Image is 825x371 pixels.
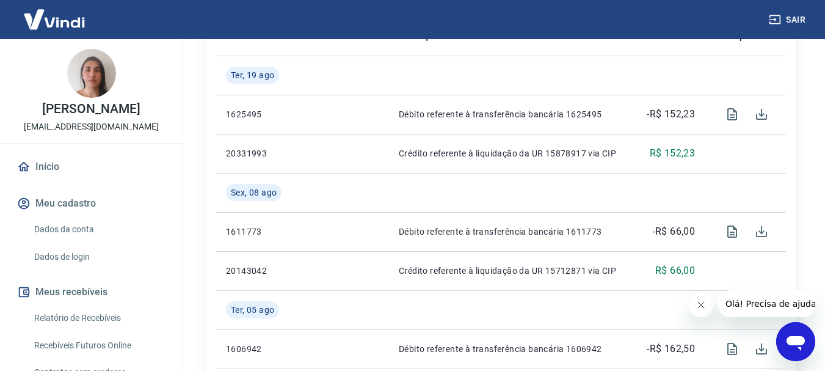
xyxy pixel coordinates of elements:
p: -R$ 66,00 [653,224,696,239]
p: Crédito referente à liquidação da UR 15878917 via CIP [399,147,625,160]
a: Dados da conta [29,217,168,242]
p: -R$ 152,23 [647,107,695,122]
p: Débito referente à transferência bancária 1625495 [399,108,625,120]
a: Relatório de Recebíveis [29,306,168,331]
button: Sair [766,9,810,31]
button: Meu cadastro [15,190,168,217]
p: R$ 66,00 [655,263,695,278]
span: Visualizar [718,100,747,129]
button: Meus recebíveis [15,279,168,306]
p: 20143042 [226,265,285,277]
p: -R$ 162,50 [647,342,695,356]
iframe: Mensagem da empresa [718,290,815,317]
p: Crédito referente à liquidação da UR 15712871 via CIP [399,265,625,277]
p: [PERSON_NAME] [42,103,140,116]
span: Olá! Precisa de ajuda? [7,9,103,18]
p: [EMAIL_ADDRESS][DOMAIN_NAME] [24,120,159,133]
a: Início [15,153,168,180]
span: Download [747,100,776,129]
span: Download [747,334,776,364]
img: 4557e58c-3c03-4503-9e61-a1272c5c4d3a.jpeg [67,49,116,98]
iframe: Botão para abrir a janela de mensagens [776,322,815,361]
span: Ter, 19 ago [231,69,274,81]
p: 1611773 [226,226,285,238]
p: Débito referente à transferência bancária 1606942 [399,343,625,355]
p: Débito referente à transferência bancária 1611773 [399,226,625,238]
a: Recebíveis Futuros Online [29,333,168,358]
span: Sex, 08 ago [231,186,277,199]
a: Dados de login [29,244,168,270]
span: Download [747,217,776,246]
span: Visualizar [718,217,747,246]
p: R$ 152,23 [650,146,696,161]
p: 20331993 [226,147,285,160]
span: Ter, 05 ago [231,304,274,316]
p: 1606942 [226,343,285,355]
iframe: Fechar mensagem [689,293,713,317]
p: 1625495 [226,108,285,120]
span: Visualizar [718,334,747,364]
img: Vindi [15,1,94,38]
